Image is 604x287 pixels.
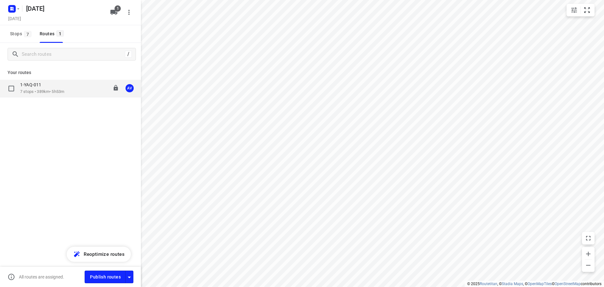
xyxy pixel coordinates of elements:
a: Routetitan [480,282,497,286]
h5: Rename [24,3,105,14]
button: Lock route [113,85,119,92]
button: Reoptimize routes [67,247,131,262]
p: Your routes [8,69,133,76]
span: Reoptimize routes [84,250,125,258]
div: Routes [40,30,66,38]
div: AV [126,84,134,92]
span: Select [5,82,18,95]
span: Stops [10,30,33,38]
h5: Project date [6,15,24,22]
span: 1 [56,30,64,37]
button: 1 [108,6,120,19]
a: OpenMapTiles [528,282,552,286]
p: All routes are assigned. [19,274,64,279]
span: 1 [115,5,121,12]
div: small contained button group [567,4,595,16]
button: More [123,6,135,19]
button: AV [123,82,136,95]
span: Publish routes [90,273,121,281]
p: 7 stops • 389km • 5h53m [20,89,64,95]
a: OpenStreetMap [555,282,581,286]
div: Driver app settings [126,273,133,281]
li: © 2025 , © , © © contributors [467,282,601,286]
div: / [125,51,132,58]
button: Publish routes [85,271,126,283]
span: 7 [24,31,31,37]
button: Map settings [568,4,580,16]
input: Search routes [22,49,125,59]
a: Stadia Maps [502,282,523,286]
p: 1-YAQ-011 [20,82,45,88]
